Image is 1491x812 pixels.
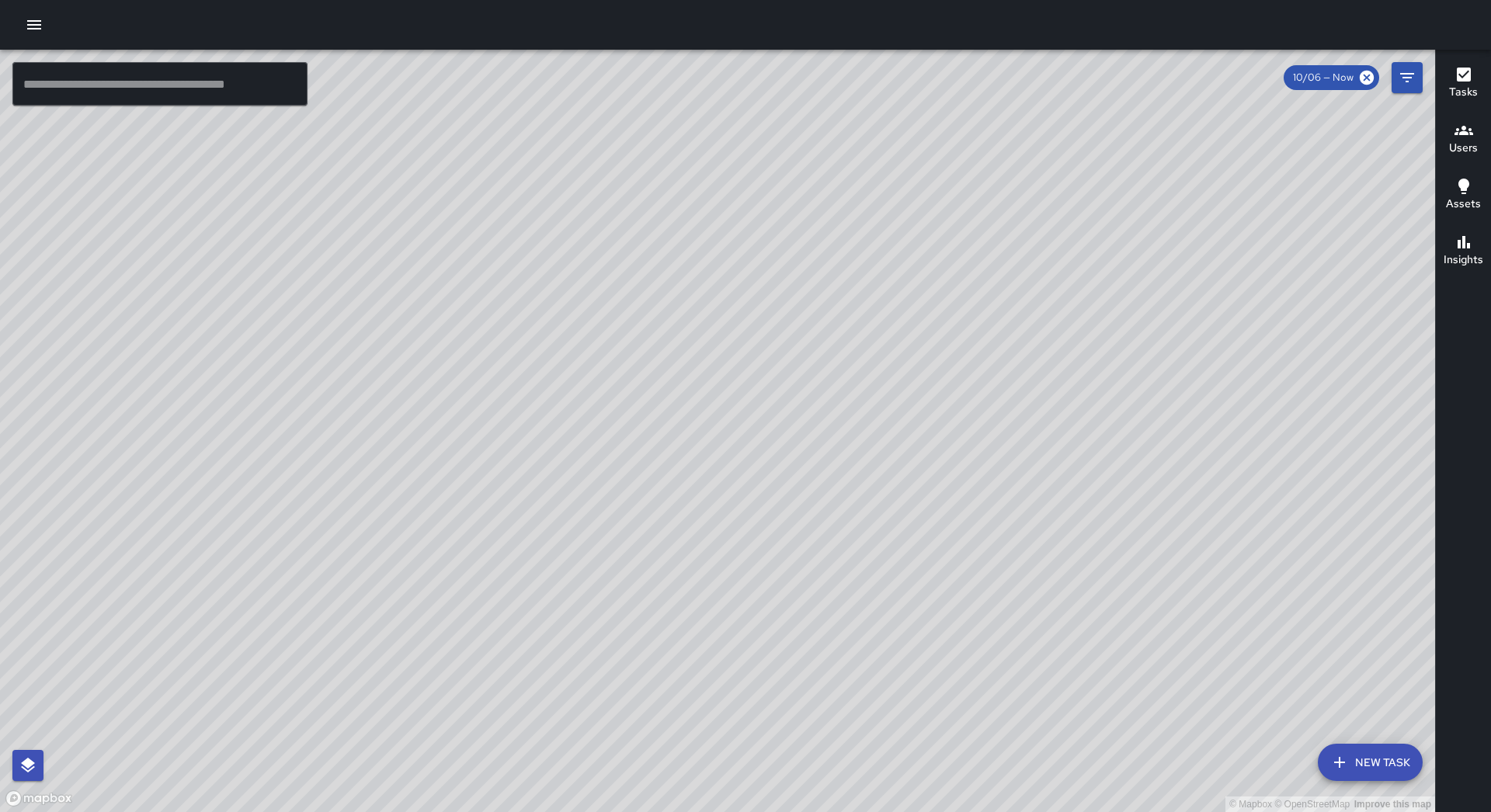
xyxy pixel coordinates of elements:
[1449,84,1478,101] h6: Tasks
[1392,62,1423,93] button: Filters
[1436,112,1491,168] button: Users
[1284,65,1379,90] div: 10/06 — Now
[1284,70,1363,85] span: 10/06 — Now
[1436,168,1491,224] button: Assets
[1449,140,1478,157] h6: Users
[1446,196,1481,213] h6: Assets
[1436,56,1491,112] button: Tasks
[1436,224,1491,279] button: Insights
[1444,252,1483,269] h6: Insights
[1318,744,1423,781] button: New Task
